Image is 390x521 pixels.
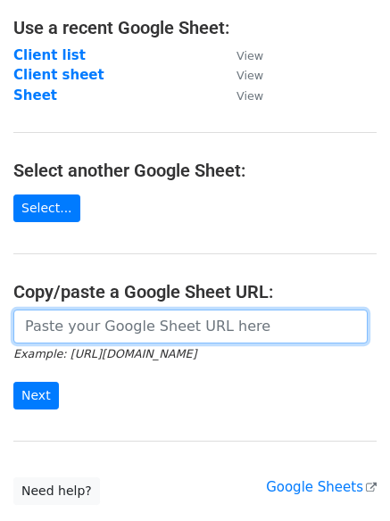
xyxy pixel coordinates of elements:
small: View [236,69,263,82]
a: View [219,67,263,83]
iframe: Chat Widget [301,435,390,521]
a: Client list [13,47,86,63]
a: Need help? [13,477,100,505]
small: View [236,49,263,62]
input: Next [13,382,59,409]
small: Example: [URL][DOMAIN_NAME] [13,347,196,360]
a: Select... [13,194,80,222]
input: Paste your Google Sheet URL here [13,310,368,343]
small: View [236,89,263,103]
a: View [219,47,263,63]
h4: Select another Google Sheet: [13,160,377,181]
a: View [219,87,263,103]
a: Sheet [13,87,57,103]
h4: Copy/paste a Google Sheet URL: [13,281,377,302]
a: Google Sheets [266,479,377,495]
a: Client sheet [13,67,104,83]
h4: Use a recent Google Sheet: [13,17,377,38]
